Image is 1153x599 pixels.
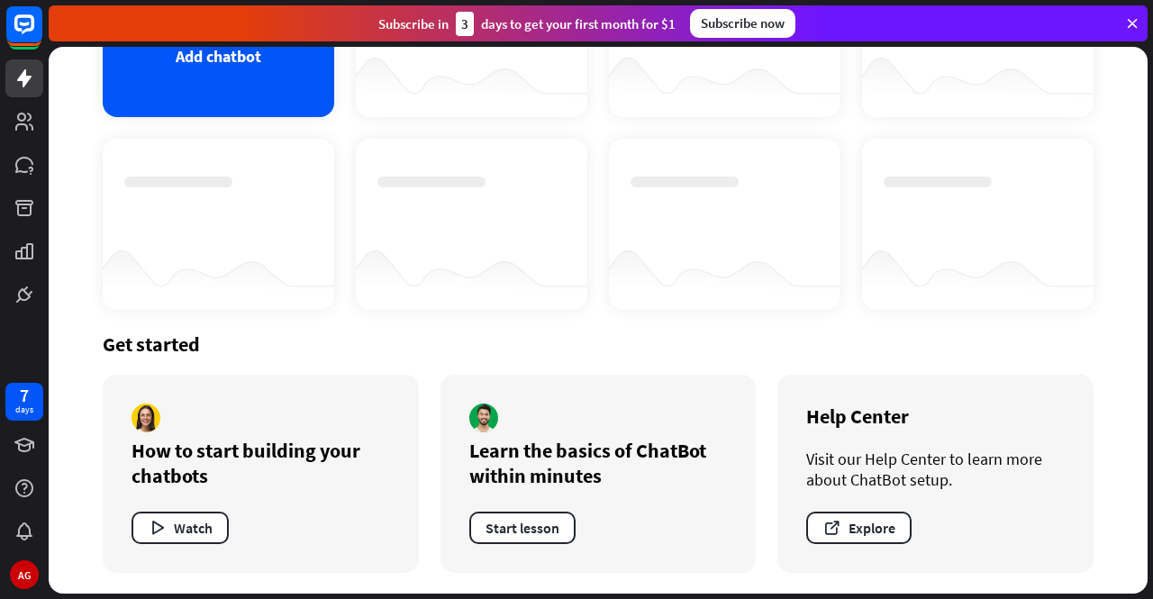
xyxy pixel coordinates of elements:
[132,512,229,544] button: Watch
[806,404,1065,429] div: Help Center
[103,331,1094,357] div: Get started
[132,438,390,488] div: How to start building your chatbots
[14,7,68,61] button: Open LiveChat chat widget
[469,512,576,544] button: Start lesson
[378,12,676,36] div: Subscribe in days to get your first month for $1
[806,512,912,544] button: Explore
[132,404,160,432] img: author
[15,404,33,416] div: days
[806,449,1065,490] div: Visit our Help Center to learn more about ChatBot setup.
[690,9,795,38] div: Subscribe now
[469,438,728,488] div: Learn the basics of ChatBot within minutes
[5,383,43,421] a: 7 days
[456,12,474,36] div: 3
[10,560,39,589] div: AG
[176,46,261,67] div: Add chatbot
[469,404,498,432] img: author
[20,387,29,404] div: 7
